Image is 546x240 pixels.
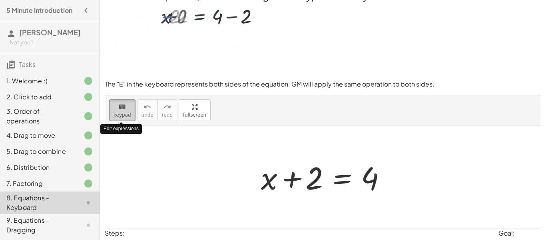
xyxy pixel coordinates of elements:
h4: 5 Minute Introduction [6,6,72,15]
p: The "E" in the keyboard represents both sides of the equation. GM will apply the same operation t... [105,80,541,89]
button: fullscreen [179,99,211,121]
span: Tasks [19,60,36,69]
i: Task finished. [84,179,93,188]
div: 9. Equations - Dragging [6,216,71,235]
i: Task finished. [84,76,93,86]
button: keyboardkeypad [109,99,136,121]
span: [PERSON_NAME] [19,28,81,37]
i: Task finished. [84,92,93,102]
i: Task not started. [84,220,93,230]
i: Task not started. [84,198,93,208]
i: Task finished. [84,147,93,156]
i: Task finished. [84,131,93,140]
div: 3. Order of operations [6,107,71,126]
span: fullscreen [183,112,206,118]
div: 4. Drag to move [6,131,71,140]
div: 2. Click to add [6,92,71,102]
img: 588eb906b31f4578073de062033d99608f36bc8d28e95b39103595da409ec8cd.webp [105,2,266,77]
div: Edit expressions [100,124,142,133]
i: redo [163,102,171,112]
i: Task finished. [84,163,93,172]
div: 8. Equations - Keyboard [6,193,71,212]
div: 7. Factoring [6,179,71,188]
button: redoredo [157,99,177,121]
div: 5. Drag to combine [6,147,71,156]
i: undo [143,102,151,112]
div: Goal: [498,228,541,238]
div: Not you? [10,38,93,46]
span: undo [141,112,153,118]
div: 6. Distribution [6,163,71,172]
label: Steps: [105,229,125,237]
span: redo [162,112,173,118]
div: 1. Welcome :) [6,76,71,86]
button: undoundo [137,99,158,121]
span: keypad [114,112,131,118]
i: Task finished. [84,111,93,121]
i: keyboard [118,102,126,112]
